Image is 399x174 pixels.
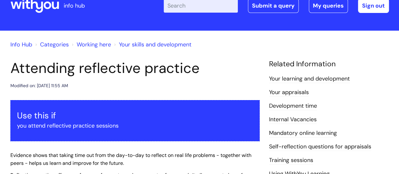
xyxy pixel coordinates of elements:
[34,39,69,50] li: Solution home
[269,129,337,137] a: Mandatory online learning
[269,102,317,110] a: Development time
[17,121,253,131] p: you attend reflective practice sessions
[269,156,313,165] a: Training sessions
[10,82,68,90] div: Modified on: [DATE] 11:55 AM
[70,39,111,50] li: Working here
[269,60,389,69] h4: Related Information
[17,111,253,121] h3: Use this if
[269,75,350,83] a: Your learning and development
[40,41,69,48] a: Categories
[10,60,260,77] h1: Attending reflective practice
[269,116,317,124] a: Internal Vacancies
[10,152,251,166] span: Evidence shows that taking time out from the day-to-day to reflect on real life problems - togeth...
[119,41,191,48] a: Your skills and development
[113,39,191,50] li: Your skills and development
[77,41,111,48] a: Working here
[269,88,309,97] a: Your appraisals
[10,41,32,48] a: Info Hub
[64,1,85,11] p: info hub
[269,143,371,151] a: Self-reflection questions for appraisals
